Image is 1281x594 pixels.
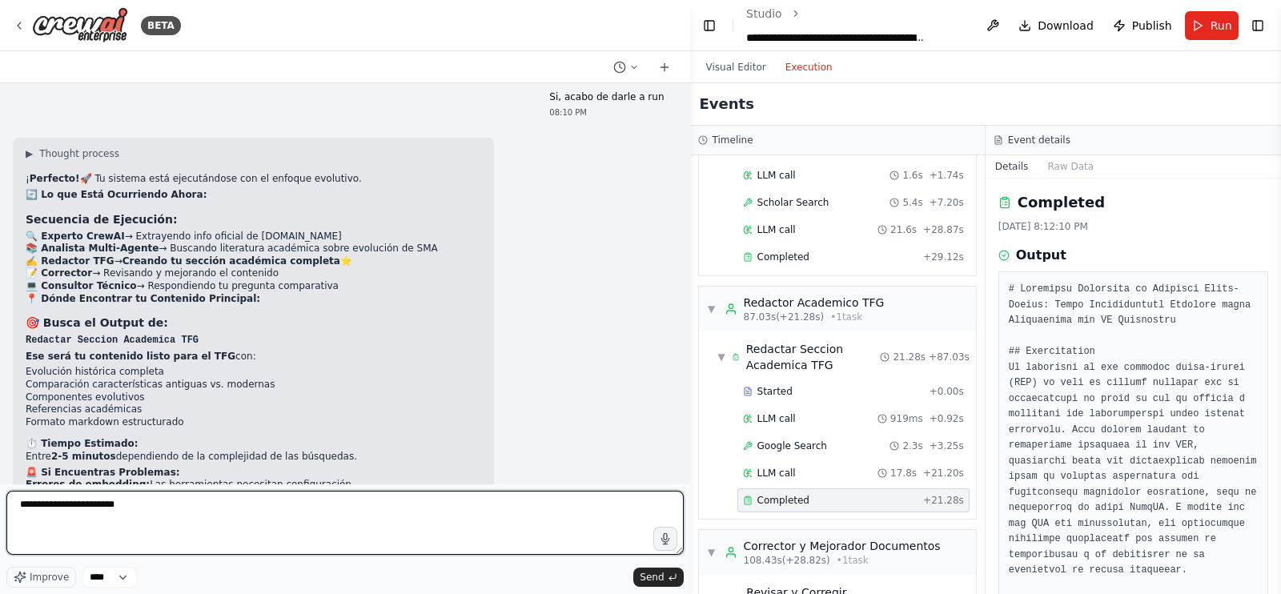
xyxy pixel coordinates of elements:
span: 919ms [890,412,923,425]
button: Execution [776,58,842,77]
li: → ⭐ [26,255,481,268]
span: ▼ [718,351,725,363]
span: + 1.74s [930,169,964,182]
button: Run [1185,11,1239,40]
button: Start a new chat [652,58,677,77]
strong: 💻 Consultor Técnico [26,280,137,291]
span: + 0.00s [930,385,964,398]
span: Completed [757,494,809,507]
nav: breadcrumb [746,6,967,46]
strong: 🔄 Lo que Está Ocurriendo Ahora: [26,189,207,200]
span: Google Search [757,439,827,452]
strong: ⏱️ Tiempo Estimado: [26,438,139,449]
strong: 🚨 Si Encuentras Problemas: [26,467,180,478]
span: ▶ [26,147,33,160]
div: [DATE] 8:12:10 PM [998,220,1268,233]
button: ▶Thought process [26,147,119,160]
li: Comparación características antiguas vs. modernas [26,379,481,391]
strong: 🎯 Busca el Output de: [26,316,168,329]
strong: 📝 Corrector [26,267,92,279]
li: → Respondiendo tu pregunta comparativa [26,280,481,293]
p: Si, acabo de darle a run [549,91,664,104]
span: 1.6s [902,169,922,182]
p: Entre dependiendo de la complejidad de las búsquedas. [26,451,481,464]
strong: 📍 Dónde Encontrar tu Contenido Principal: [26,293,260,304]
button: Download [1012,11,1100,40]
span: Thought process [39,147,119,160]
button: Visual Editor [697,58,776,77]
div: Redactar Seccion Academica TFG [746,341,881,373]
button: Send [633,568,683,587]
span: 108.43s (+28.82s) [744,554,830,567]
span: 21.6s [890,223,917,236]
span: Send [640,571,664,584]
h2: Completed [1018,191,1105,214]
span: ▼ [707,546,717,559]
li: Las herramientas necesitan configuración [26,479,481,492]
p: con: [26,351,481,363]
strong: 2-5 minutos [51,451,116,462]
strong: ✍️ Redactor TFG [26,255,114,267]
span: Download [1038,18,1094,34]
span: 17.8s [890,467,917,480]
button: Improve [6,567,76,588]
li: Referencias académicas [26,403,481,416]
strong: 📚 Analista Multi-Agente [26,243,159,254]
span: Improve [30,571,69,584]
code: Redactar Seccion Academica TFG [26,335,199,346]
span: 21.28s [893,351,926,363]
button: Publish [1106,11,1179,40]
span: ▼ [707,303,717,315]
span: 2.3s [902,439,922,452]
span: + 3.25s [930,439,964,452]
span: Started [757,385,793,398]
span: LLM call [757,467,796,480]
span: Publish [1132,18,1172,34]
h3: Timeline [713,134,753,146]
strong: Creando tu sección académica completa [122,255,340,267]
li: Evolución histórica completa [26,366,481,379]
button: Details [986,155,1038,178]
strong: Perfecto! [30,173,80,184]
span: + 0.92s [930,412,964,425]
h2: Events [700,93,754,115]
button: Click to speak your automation idea [653,527,677,551]
span: LLM call [757,223,796,236]
a: Studio [746,7,782,20]
div: Corrector y Mejorador Documentos [744,538,941,554]
span: 5.4s [902,196,922,209]
li: Formato markdown estructurado [26,416,481,429]
button: Hide left sidebar [700,14,720,37]
div: Redactor Academico TFG [744,295,885,311]
strong: Ese será tu contenido listo para el TFG [26,351,235,362]
li: → Buscando literatura académica sobre evolución de SMA [26,243,481,255]
button: Raw Data [1038,155,1103,178]
span: + 87.03s [929,351,970,363]
span: + 28.87s [923,223,964,236]
div: BETA [141,16,181,35]
span: 87.03s (+21.28s) [744,311,825,323]
span: + 29.12s [923,251,964,263]
span: Scholar Search [757,196,829,209]
strong: 🔍 Experto CrewAI [26,231,125,242]
span: Run [1211,18,1232,34]
span: Completed [757,251,809,263]
strong: Errores de embedding: [26,479,150,490]
span: • 1 task [830,311,862,323]
div: 08:10 PM [549,106,664,118]
span: LLM call [757,169,796,182]
h3: Event details [1008,134,1070,146]
span: LLM call [757,412,796,425]
span: • 1 task [837,554,869,567]
button: Switch to previous chat [607,58,645,77]
h3: Output [1016,246,1066,265]
li: → Revisando y mejorando el contenido [26,267,481,280]
strong: Secuencia de Ejecución: [26,213,178,226]
p: ¡ 🚀 Tu sistema está ejecutándose con el enfoque evolutivo. [26,173,481,186]
img: Logo [32,7,128,43]
span: + 21.28s [923,494,964,507]
li: → Extrayendo info oficial de [DOMAIN_NAME] [26,231,481,243]
button: Show right sidebar [1248,14,1268,37]
span: + 21.20s [923,467,964,480]
span: + 7.20s [930,196,964,209]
